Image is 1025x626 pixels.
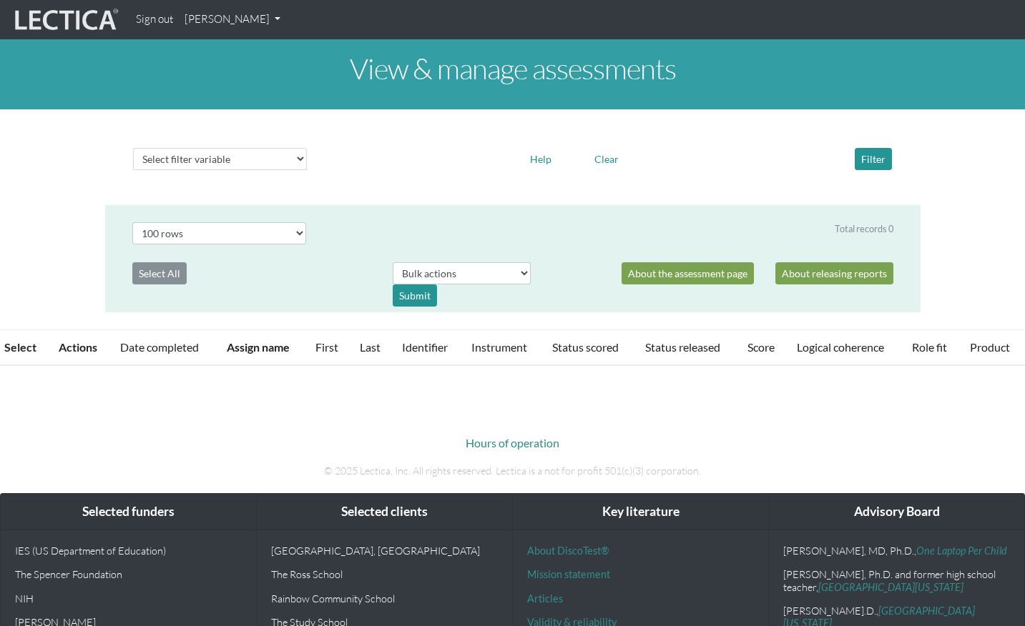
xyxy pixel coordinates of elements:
[466,436,559,449] a: Hours of operation
[797,340,884,354] a: Logical coherence
[527,592,563,605] a: Articles
[271,592,498,605] p: Rainbow Community School
[120,340,199,354] a: Date completed
[116,463,910,479] p: © 2025 Lectica, Inc. All rights reserved. Lectica is a not for profit 501(c)(3) corporation.
[524,148,558,170] button: Help
[783,545,1010,557] p: [PERSON_NAME], MD, Ph.D.,
[130,6,179,34] a: Sign out
[15,545,242,557] p: IES (US Department of Education)
[315,340,338,354] a: First
[15,568,242,580] p: The Spencer Foundation
[622,262,754,284] a: About the assessment page
[775,262,893,284] a: About releasing reports
[271,568,498,580] p: The Ross School
[50,330,112,366] th: Actions
[11,6,119,34] img: lecticalive
[835,222,893,236] div: Total records 0
[1,494,256,530] div: Selected funders
[179,6,286,34] a: [PERSON_NAME]
[527,545,609,557] a: About DiscoTest®
[257,494,512,530] div: Selected clients
[402,340,448,354] a: Identifier
[271,545,498,557] p: [GEOGRAPHIC_DATA], [GEOGRAPHIC_DATA]
[15,592,242,605] p: NIH
[471,340,527,354] a: Instrument
[527,568,610,580] a: Mission statement
[645,340,720,354] a: Status released
[552,340,619,354] a: Status scored
[393,284,437,307] div: Submit
[970,340,1010,354] a: Product
[360,340,381,354] a: Last
[747,340,775,354] a: Score
[218,330,307,366] th: Assign name
[769,494,1024,530] div: Advisory Board
[524,151,558,164] a: Help
[916,545,1007,557] a: One Laptop Per Child
[132,262,187,284] button: Select All
[588,148,625,170] button: Clear
[855,148,892,170] button: Filter
[912,340,947,354] a: Role fit
[783,568,1010,593] p: [PERSON_NAME], Ph.D. and former high school teacher,
[513,494,768,530] div: Key literature
[818,581,963,593] a: [GEOGRAPHIC_DATA][US_STATE]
